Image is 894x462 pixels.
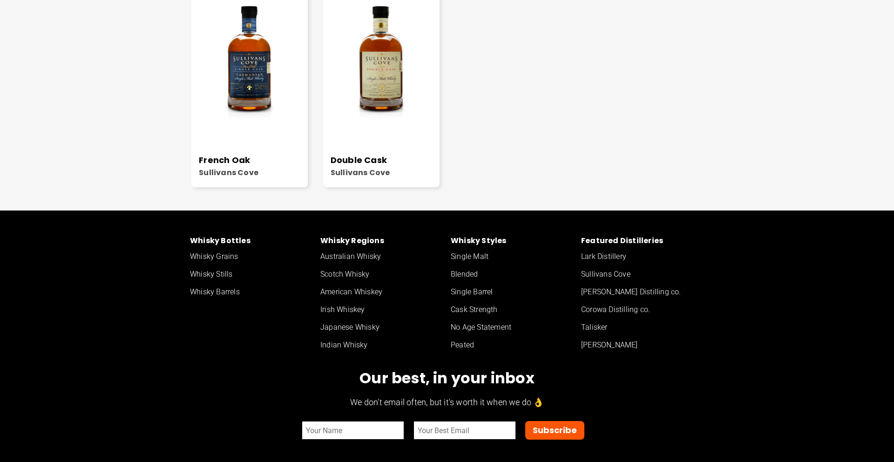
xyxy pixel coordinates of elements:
[413,421,516,440] input: Email
[447,234,577,248] a: Whisky Styles
[350,397,543,407] span: We don't email often, but it's worth it when we do 👌
[186,248,317,265] a: Whisky Grains
[317,301,447,319] a: Irish Whiskey
[317,234,447,248] a: Whisky Regions
[447,265,577,283] a: Blended
[577,234,708,248] a: Featured Distilleries
[317,248,447,265] a: Australian Whisky
[525,421,584,440] button: Subscribe
[199,167,258,178] a: Sullivans Cove
[447,319,577,336] a: No Age Statement
[577,319,708,336] a: Talisker
[447,248,577,265] a: Single Malt
[186,369,708,387] h2: Our best, in your inbox
[302,421,404,440] input: Name
[317,283,447,301] a: American Whiskey
[447,301,577,319] a: Cask Strength
[331,167,390,178] a: Sullivans Cove
[199,154,250,166] a: French Oak
[331,154,387,166] a: Double Cask
[186,265,317,283] a: Whisky Stills
[577,248,708,265] a: Lark Distillery
[577,301,708,319] a: Corowa Distilling co.
[186,283,317,301] a: Whisky Barrels
[577,265,708,283] a: Sullivans Cove
[186,234,317,248] a: Whisky Bottles
[447,283,577,301] a: Single Barrel
[317,336,447,354] a: Indian Whisky
[577,336,708,354] a: [PERSON_NAME]
[447,336,577,354] a: Peated
[317,319,447,336] a: Japanese Whisky
[577,283,708,301] a: [PERSON_NAME] Distilling co.
[317,265,447,283] a: Scotch Whisky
